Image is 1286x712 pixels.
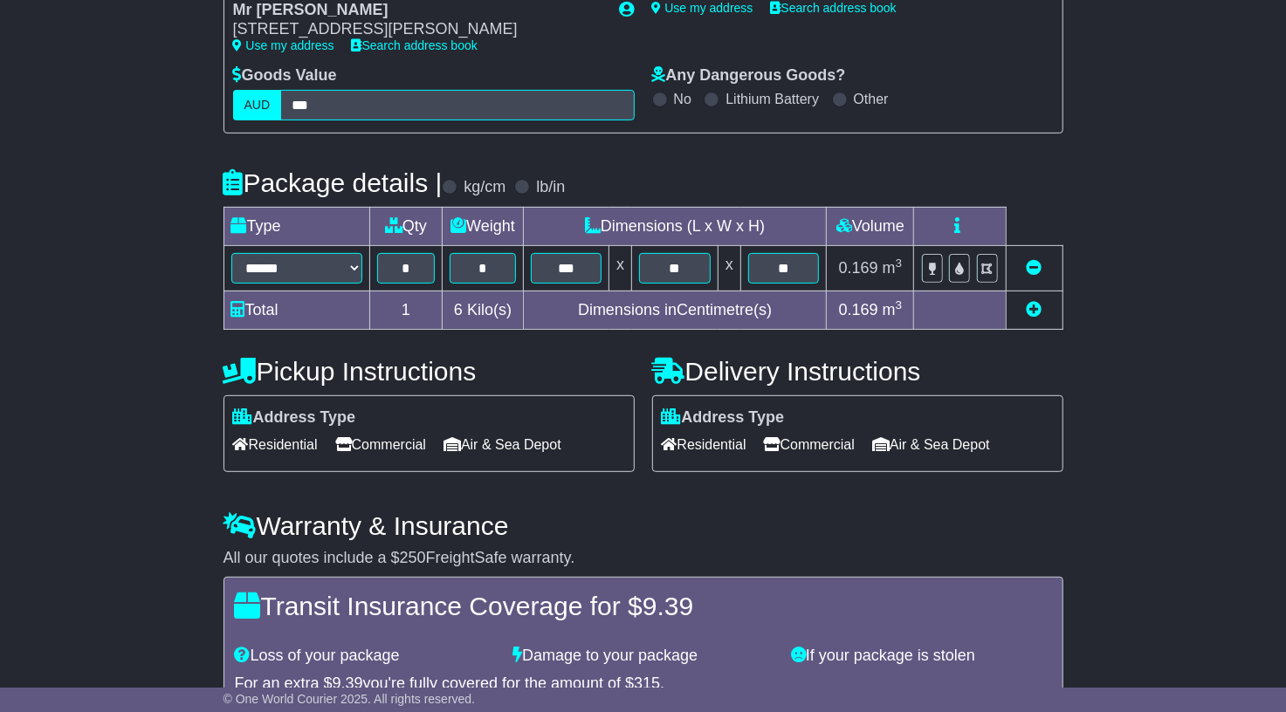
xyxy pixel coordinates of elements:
span: m [883,301,903,318]
label: Other [854,91,889,107]
span: Air & Sea Depot [444,431,561,458]
div: [STREET_ADDRESS][PERSON_NAME] [233,20,602,39]
a: Add new item [1027,301,1042,318]
td: Kilo(s) [443,291,523,329]
td: x [609,245,632,291]
label: Address Type [662,408,785,428]
label: No [674,91,691,107]
a: Remove this item [1027,259,1042,277]
label: Any Dangerous Goods? [652,66,846,86]
sup: 3 [896,257,903,270]
span: Residential [233,431,318,458]
label: Goods Value [233,66,337,86]
td: Total [224,291,369,329]
td: Dimensions (L x W x H) [523,207,827,245]
td: Qty [369,207,443,245]
span: 9.39 [333,674,363,692]
td: Weight [443,207,523,245]
h4: Transit Insurance Coverage for $ [235,592,1052,620]
span: 6 [454,301,463,318]
span: Commercial [335,431,426,458]
span: Air & Sea Depot [872,431,990,458]
a: Search address book [771,1,897,15]
span: m [883,259,903,277]
span: © One World Courier 2025. All rights reserved. [224,692,476,706]
span: 0.169 [839,259,878,277]
label: lb/in [536,178,565,197]
h4: Pickup Instructions [224,357,635,386]
span: 315 [634,674,660,692]
label: kg/cm [464,178,505,197]
a: Use my address [652,1,753,15]
a: Search address book [352,38,478,52]
span: Commercial [764,431,855,458]
td: Type [224,207,369,245]
h4: Delivery Instructions [652,357,1063,386]
td: Volume [827,207,914,245]
div: Loss of your package [226,647,505,666]
span: 9.39 [643,592,693,620]
td: Dimensions in Centimetre(s) [523,291,827,329]
label: Address Type [233,408,356,428]
h4: Warranty & Insurance [224,511,1063,540]
div: Damage to your package [504,647,782,666]
td: 1 [369,291,443,329]
span: 250 [400,549,426,566]
span: Residential [662,431,746,458]
label: Lithium Battery [726,91,819,107]
div: All our quotes include a $ FreightSafe warranty. [224,549,1063,568]
td: x [718,245,740,291]
span: 0.169 [839,301,878,318]
sup: 3 [896,298,903,311]
div: For an extra $ you're fully covered for the amount of $ . [235,674,1052,694]
a: Use my address [233,38,334,52]
h4: Package details | [224,168,443,197]
div: Mr [PERSON_NAME] [233,1,602,20]
div: If your package is stolen [782,647,1061,666]
label: AUD [233,90,282,120]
